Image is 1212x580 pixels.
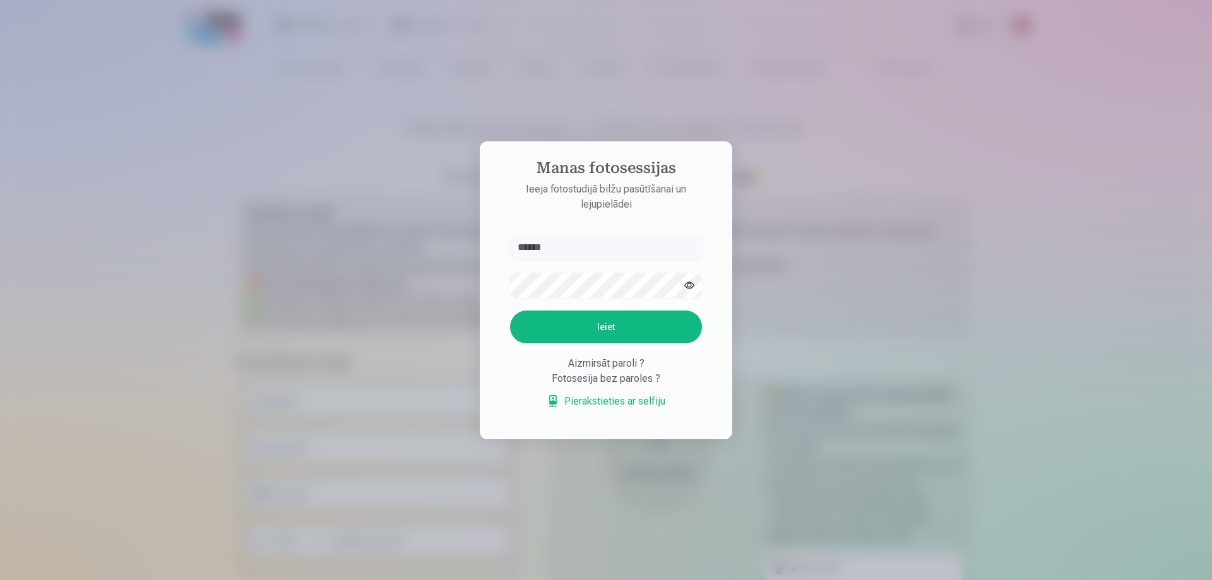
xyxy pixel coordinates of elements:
[497,159,715,182] h4: Manas fotosessijas
[547,394,665,409] a: Pierakstieties ar selfiju
[510,356,702,371] div: Aizmirsāt paroli ?
[510,371,702,386] div: Fotosesija bez paroles ?
[497,182,715,212] p: Ieeja fotostudijā bilžu pasūtīšanai un lejupielādei
[510,311,702,343] button: Ieiet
